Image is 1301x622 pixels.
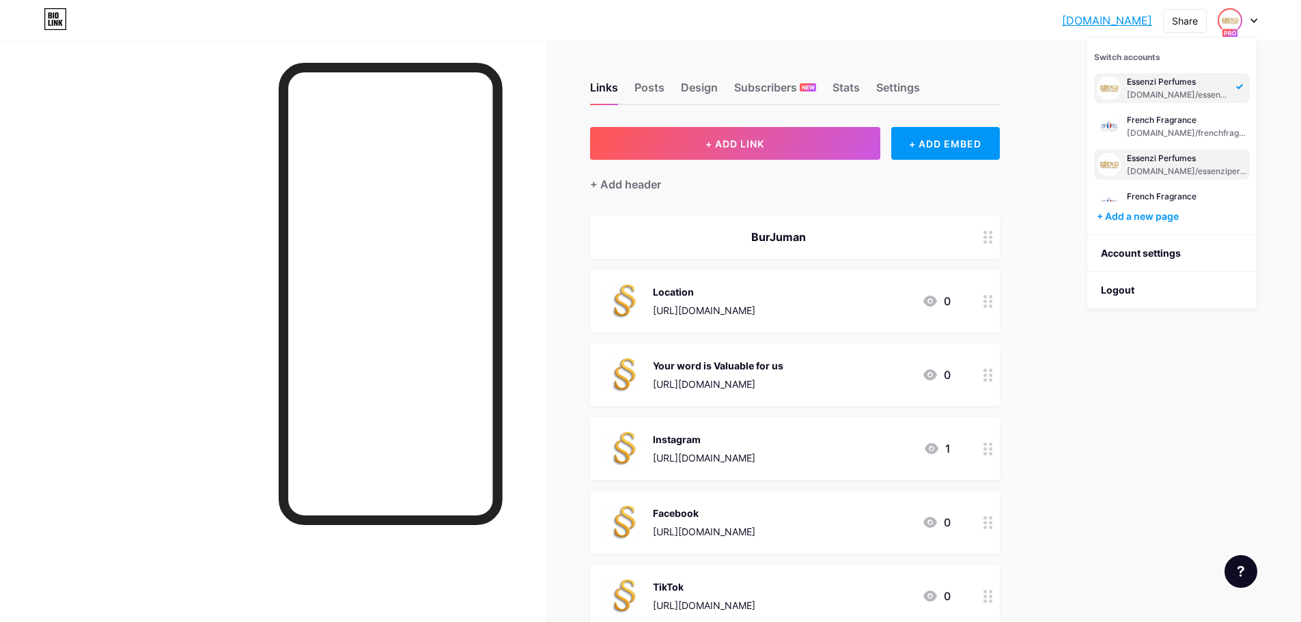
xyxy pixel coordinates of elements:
div: 1 [923,440,951,457]
a: Account settings [1087,235,1257,272]
div: [URL][DOMAIN_NAME] [653,524,755,539]
div: + ADD EMBED [891,127,1000,160]
div: [DOMAIN_NAME]/essenziburjuman [1127,89,1232,100]
img: Facebook [606,505,642,540]
div: 0 [922,588,951,604]
div: [DOMAIN_NAME]/essenziperfumes [1127,166,1247,177]
span: + ADD LINK [705,138,764,150]
a: [DOMAIN_NAME] [1062,12,1152,29]
div: French Fragrance [1127,115,1247,126]
img: perfumeunlimited [1097,190,1121,215]
div: 0 [922,367,951,383]
img: perfumeunlimited [1097,114,1121,139]
img: perfumeunlimited [1219,10,1241,31]
div: + Add header [590,176,661,193]
div: Share [1172,14,1198,28]
div: 0 [922,514,951,531]
button: + ADD LINK [590,127,880,160]
div: Posts [634,79,665,104]
div: Design [681,79,718,104]
div: Subscribers [734,79,816,104]
img: Instagram [606,431,642,466]
div: [DOMAIN_NAME]/frenchfragrance [1127,128,1247,139]
div: TikTok [653,580,755,594]
div: Stats [833,79,860,104]
div: [URL][DOMAIN_NAME] [653,451,755,465]
div: Your word is Valuable for us [653,358,783,373]
img: Location [606,283,642,319]
img: perfumeunlimited [1097,76,1121,100]
div: Facebook [653,506,755,520]
div: Settings [876,79,920,104]
img: TikTok [606,578,642,614]
img: Your word is Valuable for us [606,357,642,393]
div: + Add a new page [1097,210,1250,223]
div: Links [590,79,618,104]
div: French Fragrance [1127,191,1247,202]
div: Location [653,285,755,299]
div: Essenzi Perfumes [1127,76,1232,87]
div: Essenzi Perfumes [1127,153,1247,164]
div: BurJuman [606,229,951,245]
div: 0 [922,293,951,309]
div: Instagram [653,432,755,447]
div: [URL][DOMAIN_NAME] [653,377,783,391]
img: perfumeunlimited [1097,152,1121,177]
div: [URL][DOMAIN_NAME] [653,303,755,317]
div: [URL][DOMAIN_NAME] [653,598,755,612]
span: Switch accounts [1094,52,1160,62]
span: NEW [802,83,815,91]
li: Logout [1087,272,1257,309]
